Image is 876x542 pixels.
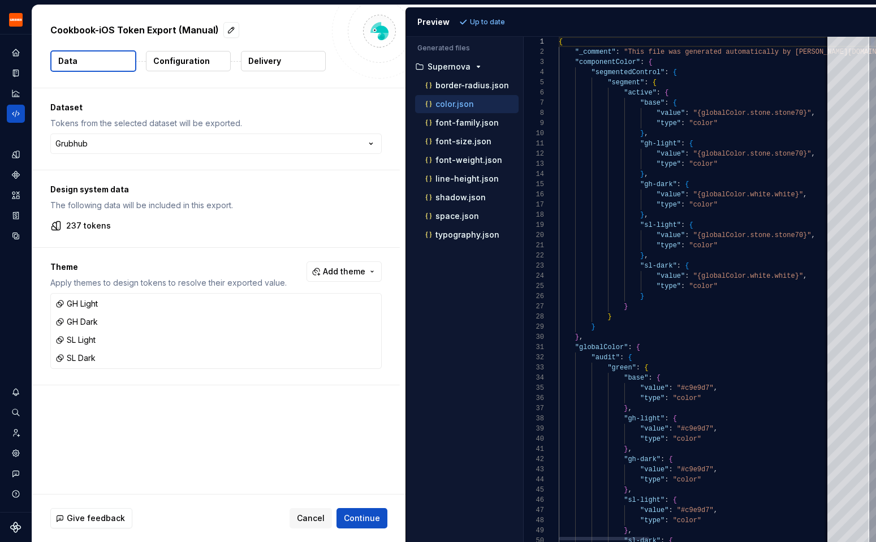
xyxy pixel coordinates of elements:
span: : [681,221,685,229]
span: } [624,527,628,535]
span: , [628,486,632,494]
a: Home [7,44,25,62]
div: 25 [524,281,544,291]
p: Up to date [470,18,505,27]
button: color.json [415,98,519,110]
div: Analytics [7,84,25,102]
span: , [811,150,815,158]
span: "color" [689,119,717,127]
button: line-height.json [415,173,519,185]
button: Data [50,50,136,72]
span: , [644,252,648,260]
span: "value" [640,384,668,392]
span: : [681,140,685,148]
button: Add theme [307,261,382,282]
span: "green" [607,364,636,372]
div: 23 [524,261,544,271]
span: } [640,211,644,219]
span: , [713,466,717,474]
p: Configuration [153,55,210,67]
span: "type" [657,160,681,168]
span: } [624,486,628,494]
p: Design system data [50,184,382,195]
span: : [648,374,652,382]
span: "type" [640,394,664,402]
div: 14 [524,169,544,179]
a: Design tokens [7,145,25,164]
span: { [664,89,668,97]
p: Cookbook-iOS Token Export (Manual) [50,23,219,37]
span: } [640,292,644,300]
button: font-weight.json [415,154,519,166]
span: : [664,517,668,524]
span: : [657,89,661,97]
span: "segment" [607,79,644,87]
span: "color" [689,160,717,168]
span: } [624,303,628,311]
div: Storybook stories [7,207,25,225]
button: Continue [336,508,387,528]
span: } [575,333,579,341]
span: "sl-dark" [640,262,677,270]
span: "This file was generated automatically by [PERSON_NAME] [624,48,848,56]
span: "value" [657,272,685,280]
p: Dataset [50,102,382,113]
a: Data sources [7,227,25,245]
span: } [591,323,595,331]
span: "type" [657,282,681,290]
span: "color" [672,476,701,484]
div: Code automation [7,105,25,123]
span: "{globalColor.stone.stone70}" [693,150,811,158]
p: color.json [435,100,474,109]
span: "{globalColor.white.white}" [693,272,802,280]
span: , [644,130,648,137]
span: "color" [689,242,717,250]
button: Search ⌘K [7,403,25,421]
span: { [685,262,689,270]
div: Preview [417,16,450,28]
span: , [628,445,632,453]
span: : [677,180,681,188]
a: Settings [7,444,25,462]
div: 17 [524,200,544,210]
span: : [681,201,685,209]
span: "active" [624,89,657,97]
span: , [628,405,632,412]
span: "gh-light" [624,415,664,423]
div: Invite team [7,424,25,442]
button: Supernova [411,61,519,73]
div: 26 [524,291,544,302]
span: "#c9e9d7" [677,506,714,514]
div: GH Light [55,298,98,309]
span: : [668,425,672,433]
button: Give feedback [50,508,132,528]
span: "value" [640,425,668,433]
span: , [713,506,717,514]
div: 40 [524,434,544,444]
span: : [661,455,664,463]
div: SL Light [55,334,96,346]
div: 39 [524,424,544,434]
span: "#c9e9d7" [677,466,714,474]
span: : [664,68,668,76]
span: { [689,221,693,229]
div: 27 [524,302,544,312]
span: "{globalColor.stone.stone70}" [693,231,811,239]
span: Cancel [297,513,325,524]
div: SL Dark [55,352,96,364]
div: 32 [524,352,544,363]
span: { [657,374,661,382]
div: 28 [524,312,544,322]
span: { [668,455,672,463]
button: Configuration [146,51,231,71]
span: : [668,384,672,392]
div: 18 [524,210,544,220]
span: { [652,79,656,87]
p: Generated files [417,44,512,53]
button: shadow.json [415,191,519,204]
span: : [664,394,668,402]
span: : [664,415,668,423]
